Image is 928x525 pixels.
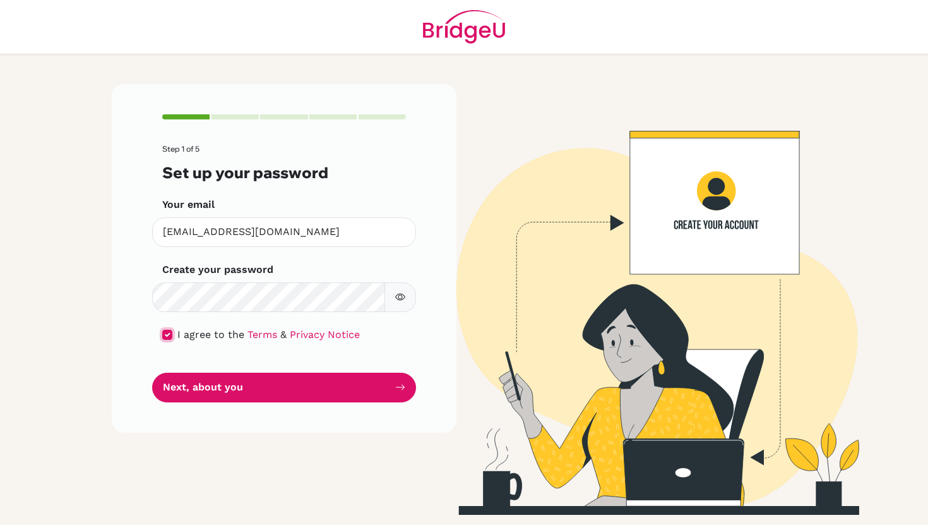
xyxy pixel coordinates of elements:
h3: Set up your password [162,164,406,182]
span: & [280,329,287,341]
button: Next, about you [152,373,416,402]
span: I agree to the [177,329,244,341]
span: Step 1 of 5 [162,144,199,154]
label: Your email [162,197,215,212]
a: Terms [247,329,277,341]
input: Insert your email* [152,217,416,247]
label: Create your password [162,262,273,277]
a: Privacy Notice [290,329,360,341]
